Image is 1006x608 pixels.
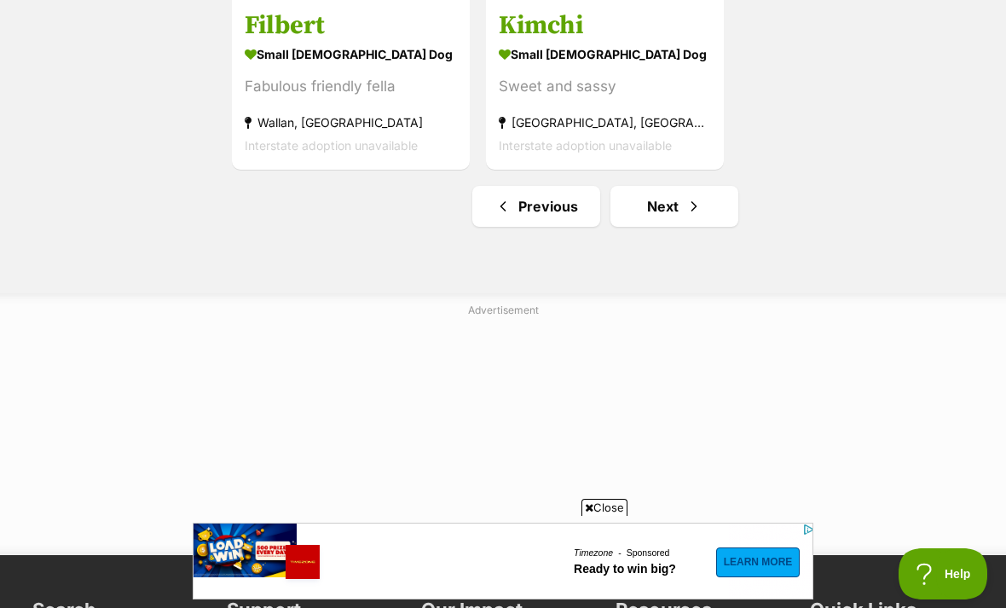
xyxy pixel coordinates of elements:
[245,110,457,133] div: Wallan, [GEOGRAPHIC_DATA]
[610,186,738,227] a: Next page
[420,25,477,35] span: Sponsored
[245,9,457,41] h3: Filbert
[90,325,916,538] iframe: Advertisement
[531,32,600,46] span: Learn More
[899,548,989,599] iframe: Help Scout Beacon - Open
[245,137,418,152] span: Interstate adoption unavailable
[245,74,457,97] div: Fabulous friendly fella
[245,41,457,66] div: small [DEMOGRAPHIC_DATA] Dog
[381,39,483,54] a: Ready to win big?
[581,499,627,516] span: Close
[499,74,711,97] div: Sweet and sassy
[499,137,672,152] span: Interstate adoption unavailable
[420,25,477,36] a: Sponsored
[472,186,600,227] a: Previous page
[230,186,980,227] nav: Pagination
[1,1,622,78] a: image
[193,523,813,599] iframe: Advertisement
[499,41,711,66] div: small [DEMOGRAPHIC_DATA] Dog
[381,25,420,36] a: Timezone
[523,25,608,55] a: Learn More
[499,9,711,41] h3: Kimchi
[499,110,711,133] div: [GEOGRAPHIC_DATA], [GEOGRAPHIC_DATA]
